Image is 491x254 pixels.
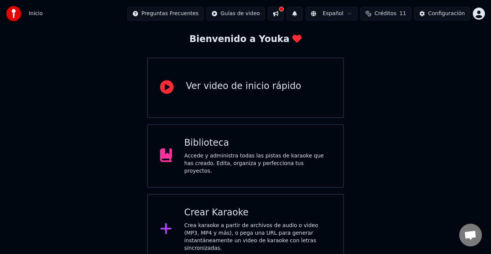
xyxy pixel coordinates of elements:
button: Créditos11 [360,7,411,20]
a: Chat abierto [459,224,482,246]
div: Bienvenido a Youka [190,33,302,45]
nav: breadcrumb [29,10,43,17]
div: Crear Karaoke [184,207,331,219]
span: Inicio [29,10,43,17]
button: Preguntas Frecuentes [127,7,204,20]
button: Guías de video [207,7,265,20]
div: Accede y administra todas las pistas de karaoke que has creado. Edita, organiza y perfecciona tus... [184,152,331,175]
span: Créditos [374,10,396,17]
div: Ver video de inicio rápido [186,80,301,92]
img: youka [6,6,21,21]
span: 11 [399,10,406,17]
div: Configuración [428,10,465,17]
div: Biblioteca [184,137,331,149]
button: Configuración [414,7,470,20]
div: Crea karaoke a partir de archivos de audio o video (MP3, MP4 y más), o pega una URL para generar ... [184,222,331,252]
